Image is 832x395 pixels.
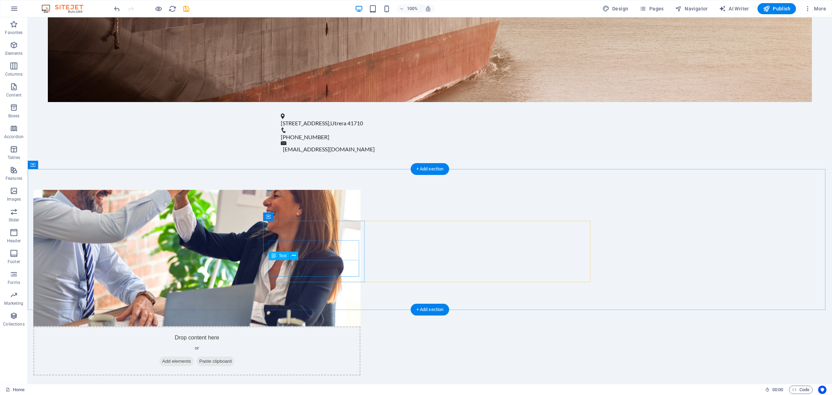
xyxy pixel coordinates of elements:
[320,102,335,109] span: 41710
[425,6,431,12] i: On resize automatically adjust zoom level to fit chosen device.
[4,134,24,140] p: Accordion
[182,5,190,13] button: save
[600,3,631,14] button: Design
[8,113,20,119] p: Boxes
[5,72,23,77] p: Columns
[757,3,796,14] button: Publish
[411,304,449,316] div: + Add section
[255,128,347,135] a: [EMAIL_ADDRESS][DOMAIN_NAME]
[639,5,664,12] span: Pages
[789,386,813,394] button: Code
[132,339,166,349] span: Add elements
[636,3,666,14] button: Pages
[7,238,21,244] p: Header
[719,5,749,12] span: AI Writer
[792,386,809,394] span: Code
[168,5,176,13] i: Reload page
[804,5,826,12] span: More
[6,176,22,181] p: Features
[8,155,20,160] p: Tables
[397,5,421,13] button: 100%
[8,259,20,264] p: Footer
[40,5,92,13] img: Editor Logo
[168,5,176,13] button: reload
[113,5,121,13] i: Undo: Change text (Ctrl+Z)
[8,280,20,285] p: Forms
[169,339,207,349] span: Paste clipboard
[4,301,23,306] p: Marketing
[6,309,333,358] div: Drop content here
[600,3,631,14] div: Design (Ctrl+Alt+Y)
[407,5,418,13] h6: 100%
[7,196,21,202] p: Images
[772,386,783,394] span: 00 00
[716,3,752,14] button: AI Writer
[9,217,19,223] p: Slider
[818,386,826,394] button: Usercentrics
[6,386,25,394] a: Click to cancel selection. Double-click to open Pages
[5,30,23,35] p: Favorites
[182,5,190,13] i: Save (Ctrl+S)
[763,5,790,12] span: Publish
[801,3,829,14] button: More
[675,5,708,12] span: Navigator
[777,387,778,392] span: :
[253,102,302,109] span: [STREET_ADDRESS]
[411,163,449,175] div: + Add section
[6,92,21,98] p: Content
[303,102,319,109] span: Utrera
[253,102,546,110] p: ,
[5,51,23,56] p: Elements
[603,5,629,12] span: Design
[672,3,711,14] button: Navigator
[113,5,121,13] button: undo
[3,321,24,327] p: Collections
[765,386,783,394] h6: Session time
[279,254,287,258] span: Text
[253,116,302,123] span: [PHONE_NUMBER]
[154,5,163,13] button: Click here to leave preview mode and continue editing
